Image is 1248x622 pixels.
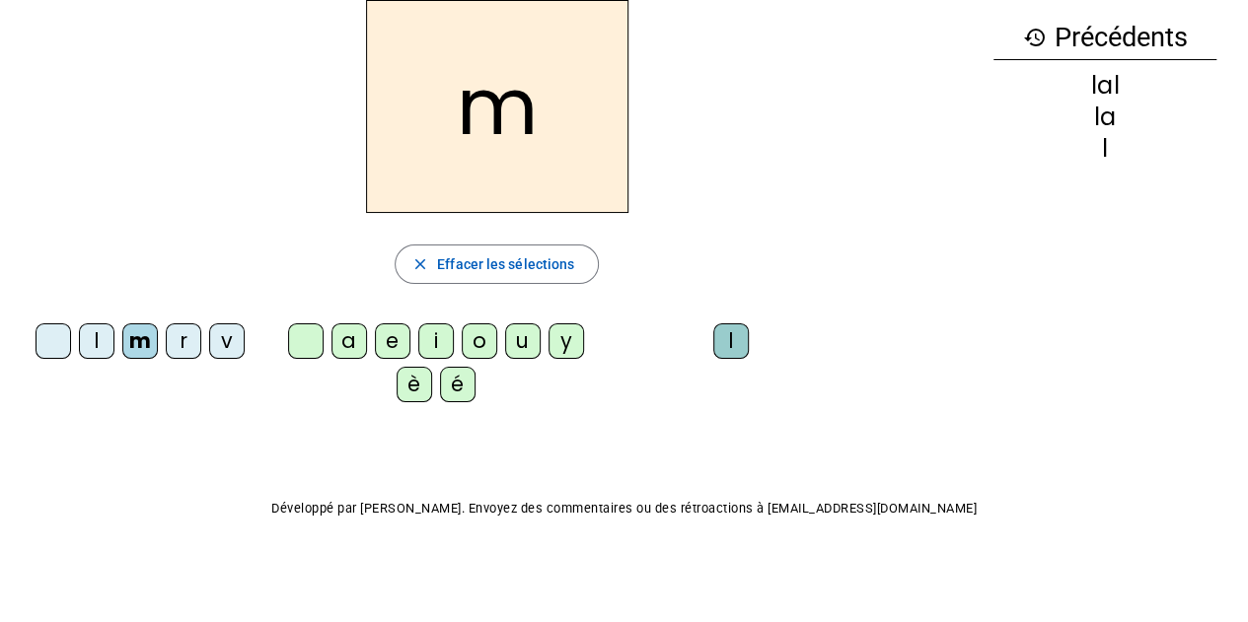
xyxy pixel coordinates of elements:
div: lal [993,74,1216,98]
mat-icon: close [411,255,429,273]
mat-icon: history [1023,26,1047,49]
div: m [122,323,158,359]
div: i [418,323,454,359]
div: l [713,323,749,359]
div: v [209,323,245,359]
p: Développé par [PERSON_NAME]. Envoyez des commentaires ou des rétroactions à [EMAIL_ADDRESS][DOMAI... [16,497,1232,520]
div: e [375,323,410,359]
div: la [993,105,1216,129]
h3: Précédents [993,16,1216,60]
span: Effacer les sélections [437,252,574,276]
div: l [993,137,1216,161]
div: l [79,323,114,359]
div: y [549,323,584,359]
div: é [440,367,476,402]
div: è [397,367,432,402]
div: r [166,323,201,359]
div: u [505,323,541,359]
button: Effacer les sélections [395,244,599,284]
div: a [331,323,367,359]
div: o [462,323,497,359]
